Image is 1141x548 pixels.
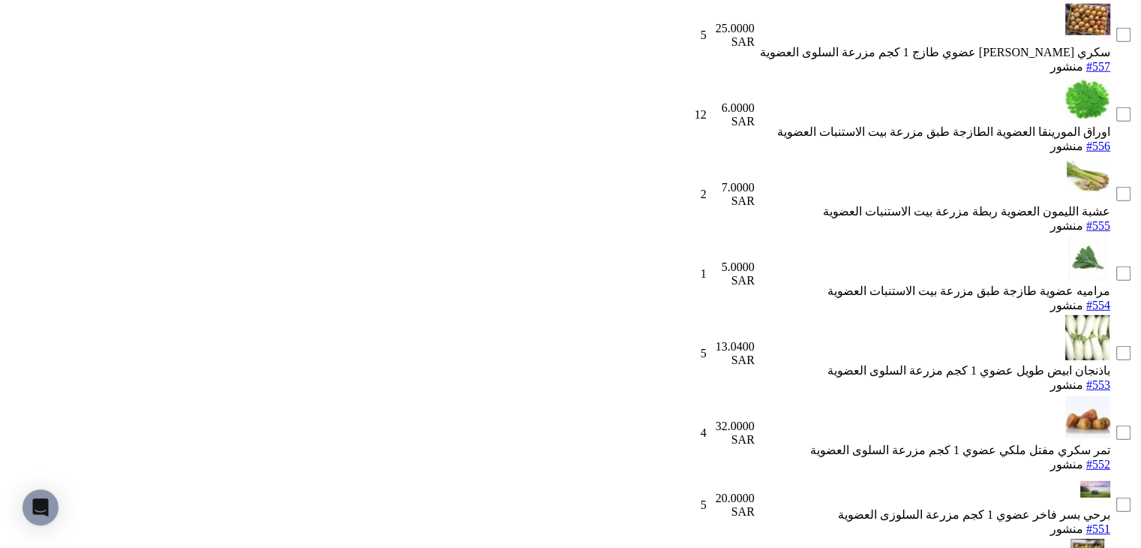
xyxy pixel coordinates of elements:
[23,489,59,525] div: Open Intercom Messenger
[758,507,1110,522] div: برحي بسر فاخر عضوي 1 كجم مزرعة السلوزى العضوية
[710,260,755,274] div: 5.0000
[1065,236,1110,281] img: مراميه عضوية طازجة طبق مزرعة بيت الاستنبات العضوية
[1086,219,1110,232] a: #555
[1050,299,1083,312] span: منشور
[1086,378,1110,391] a: #553
[1050,219,1083,232] span: منشور
[1086,522,1110,535] a: #551
[1086,60,1110,73] a: #557
[1050,458,1083,471] span: منشور
[710,35,755,49] div: SAR
[758,284,1110,298] div: مراميه عضوية طازجة طبق مزرعة بيت الاستنبات العضوية
[758,204,1110,218] div: عشبة الليمون العضوية ربطة مزرعة بيت الاستنبات العضوية
[1080,474,1110,504] img: برحي بسر فاخر عضوي 1 كجم مزرعة السلوزى العضوية
[710,22,755,35] div: 25.0000
[701,426,707,439] span: 4
[710,505,755,519] div: SAR
[1050,522,1083,535] span: منشور
[710,181,755,194] div: 7.0000
[695,108,707,121] span: 12
[1086,458,1110,471] a: #552
[1086,299,1110,312] a: #554
[701,498,707,511] span: 5
[758,45,1110,59] div: سكري [PERSON_NAME] عضوي طازج 1 كجم مزرعة السلوى العضوية
[701,347,707,360] span: 5
[701,188,707,200] span: 2
[1086,140,1110,152] a: #556
[1065,77,1110,122] img: اوراق المورينقا العضوية الطازجة طبق مزرعة بيت الاستنبات العضوية
[710,420,755,433] div: 32.0000
[710,101,755,115] div: 6.0000
[1050,378,1083,391] span: منشور
[1065,315,1110,360] img: باذنجان ابيض طويل عضوي 1 كجم مزرعة السلوى العضوية
[758,363,1110,378] div: باذنجان ابيض طويل عضوي 1 كجم مزرعة السلوى العضوية
[710,433,755,447] div: SAR
[758,443,1110,457] div: تمر سكري مفتل ملكي عضوي 1 كجم مزرعة السلوى العضوية
[710,492,755,505] div: 20.0000
[710,115,755,128] div: SAR
[710,354,755,367] div: SAR
[701,29,707,41] span: 5
[1065,395,1110,440] img: تمر سكري مفتل ملكي عضوي 1 كجم مزرعة السلوى العضوية
[701,267,707,280] span: 1
[758,125,1110,139] div: اوراق المورينقا العضوية الطازجة طبق مزرعة بيت الاستنبات العضوية
[1050,60,1083,73] span: منشور
[1065,156,1110,201] img: عشبة الليمون العضوية ربطة مزرعة بيت الاستنبات العضوية
[710,274,755,288] div: SAR
[710,340,755,354] div: 13.0400
[1050,140,1083,152] span: منشور
[710,194,755,208] div: SAR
